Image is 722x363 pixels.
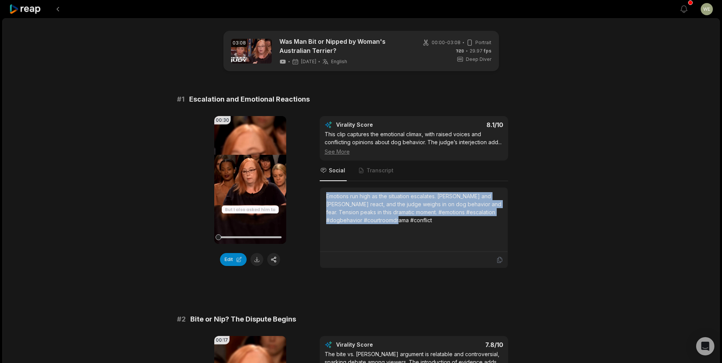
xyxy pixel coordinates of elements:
div: 8.1 /10 [421,121,503,129]
span: Deep Diver [466,56,491,63]
span: Escalation and Emotional Reactions [189,94,310,105]
span: Transcript [367,167,394,174]
a: Was Man Bit or Nipped by Woman's Australian Terrier? [279,37,411,55]
span: Social [329,167,345,174]
div: Virality Score [336,121,418,129]
span: [DATE] [301,59,316,65]
button: Edit [220,253,247,266]
span: Portrait [475,39,491,46]
span: 00:00 - 03:08 [432,39,461,46]
div: Virality Score [336,341,418,349]
div: 7.8 /10 [421,341,503,349]
span: # 1 [177,94,185,105]
nav: Tabs [320,161,508,181]
span: fps [484,48,491,54]
span: English [331,59,347,65]
div: This clip captures the emotional climax, with raised voices and conflicting opinions about dog be... [325,130,503,156]
video: Your browser does not support mp4 format. [214,116,286,244]
span: # 2 [177,314,186,325]
div: Emotions run high as the situation escalates. [PERSON_NAME] and [PERSON_NAME] react, and the judg... [326,192,502,224]
div: Open Intercom Messenger [696,337,714,355]
span: Bite or Nip? The Dispute Begins [190,314,296,325]
div: See More [325,148,503,156]
span: 29.97 [470,48,491,54]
